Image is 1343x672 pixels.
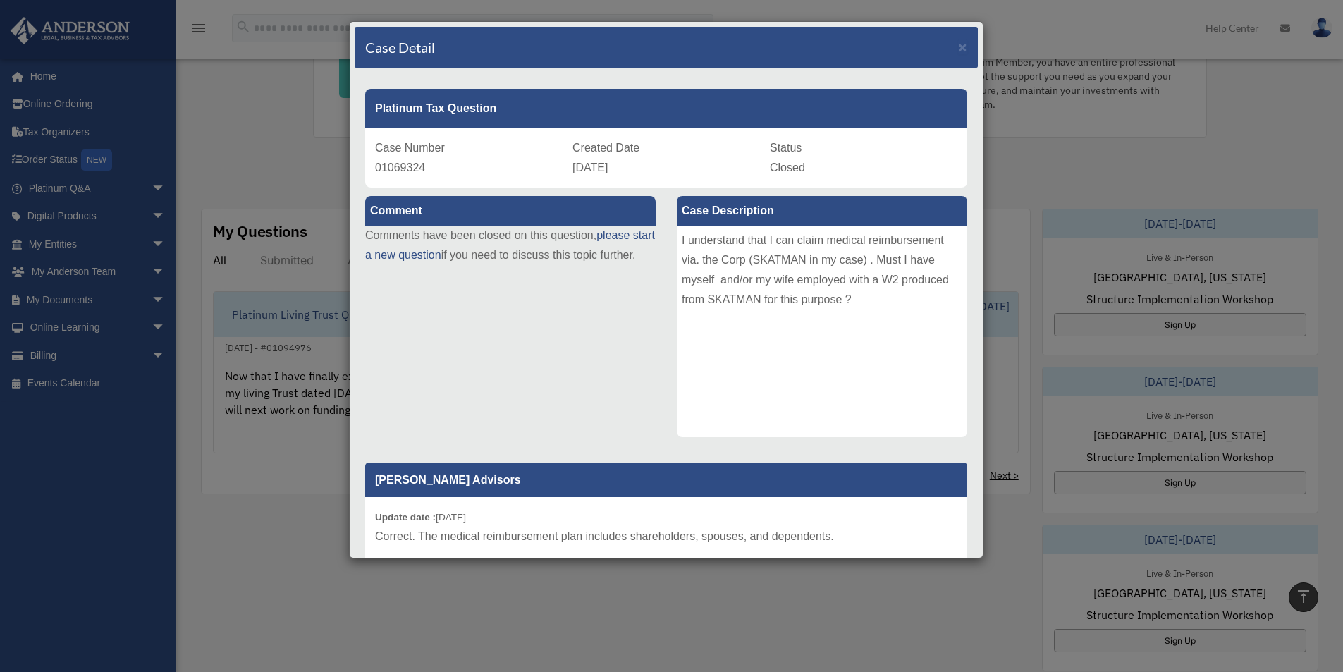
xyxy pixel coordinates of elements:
[375,161,425,173] span: 01069324
[365,37,435,57] h4: Case Detail
[572,161,608,173] span: [DATE]
[375,142,445,154] span: Case Number
[770,142,802,154] span: Status
[365,229,655,261] a: please start a new question
[677,196,967,226] label: Case Description
[365,89,967,128] div: Platinum Tax Question
[958,39,967,55] span: ×
[375,512,466,523] small: [DATE]
[375,512,436,523] b: Update date :
[365,463,967,497] p: [PERSON_NAME] Advisors
[375,527,957,546] p: Correct. The medical reimbursement plan includes shareholders, spouses, and dependents.
[365,196,656,226] label: Comment
[572,142,639,154] span: Created Date
[770,161,805,173] span: Closed
[958,39,967,54] button: Close
[677,226,967,437] div: I understand that I can claim medical reimbursement via. the Corp (SKATMAN in my case) . Must I h...
[365,226,656,265] p: Comments have been closed on this question, if you need to discuss this topic further.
